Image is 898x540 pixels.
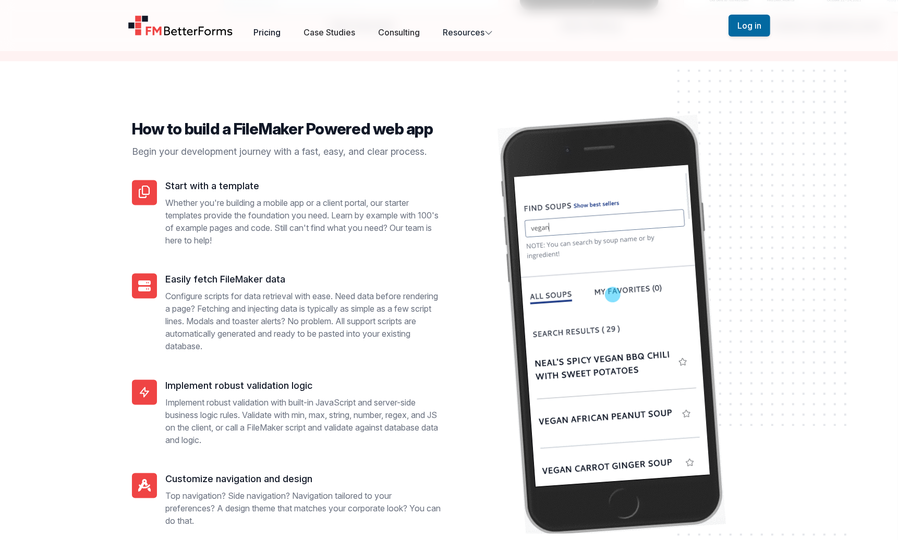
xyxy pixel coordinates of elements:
p: Begin your development journey with a fast, easy, and clear process. [132,145,441,159]
p: Configure scripts for data retrieval with ease. Need data before rendering a page? Fetching and i... [165,290,441,353]
p: Implement robust validation with built-in JavaScript and server-side business logic rules. Valida... [165,397,441,447]
h5: Customize navigation and design [165,473,441,486]
a: Home [128,15,233,36]
button: Resources [443,26,493,39]
h5: Start with a template [165,180,441,193]
p: Whether you're building a mobile app or a client portal, our starter templates provide the founda... [165,197,441,247]
button: Log in [729,15,770,36]
h5: Easily fetch FileMaker data [165,274,441,286]
nav: Global [115,13,783,39]
h4: How to build a FileMaker Powered web app [132,120,441,139]
a: Consulting [379,27,420,38]
p: Top navigation? Side navigation? Navigation tailored to your preferences? A design theme that mat... [165,490,441,527]
h5: Implement robust validation logic [165,380,441,392]
a: Case Studies [304,27,356,38]
a: Pricing [254,27,281,38]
